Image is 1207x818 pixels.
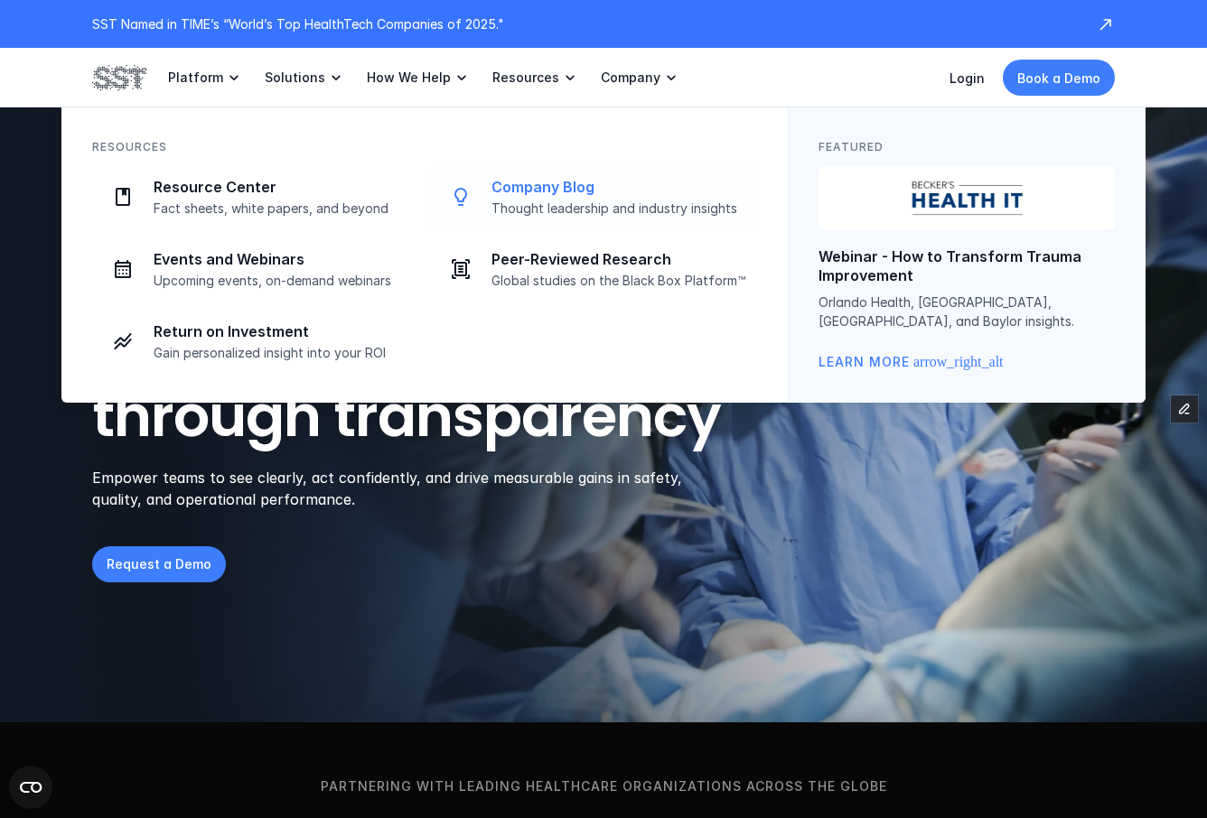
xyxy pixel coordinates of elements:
[168,70,223,86] p: Platform
[265,70,325,86] p: Solutions
[154,250,408,269] p: Events and Webinars
[92,311,419,372] a: Investment iconReturn on InvestmentGain personalized insight into your ROI
[601,70,660,86] p: Company
[450,186,472,208] img: Lightbulb icon
[112,186,134,208] img: Paper icon
[92,467,706,510] p: Empower teams to see clearly, act confidently, and drive measurable gains in safety, quality, and...
[92,546,226,582] a: Request a Demo
[92,238,419,300] a: Calendar iconEvents and WebinarsUpcoming events, on-demand webinars
[9,766,52,809] button: Open CMP widget
[154,345,408,361] p: Gain personalized insight into your ROI
[491,178,746,197] p: Company Blog
[1017,69,1100,88] p: Book a Demo
[491,200,746,217] p: Thought leadership and industry insights
[819,166,1115,372] a: Becker's logoWebinar - How to Transform Trauma ImprovementOrlando Health, [GEOGRAPHIC_DATA], [GEO...
[819,352,910,372] p: Learn More
[913,355,928,369] span: arrow_right_alt
[492,70,559,86] p: Resources
[92,62,146,93] img: SST logo
[154,178,408,197] p: Resource Center
[450,258,472,280] img: Journal icon
[491,273,746,289] p: Global studies on the Black Box Platform™
[819,166,1115,229] img: Becker's logo
[430,238,757,300] a: Journal iconPeer-Reviewed ResearchGlobal studies on the Black Box Platform™
[168,48,243,107] a: Platform
[430,166,757,228] a: Lightbulb iconCompany BlogThought leadership and industry insights
[92,194,808,449] h1: The black box technology to transform care through transparency
[31,776,1176,796] p: Partnering with leading healthcare organizations across the globe
[154,322,408,341] p: Return on Investment
[819,138,884,155] p: Featured
[92,138,167,155] p: Resources
[154,200,408,217] p: Fact sheets, white papers, and beyond
[1003,60,1115,96] a: Book a Demo
[819,293,1115,330] p: Orlando Health, [GEOGRAPHIC_DATA], [GEOGRAPHIC_DATA], and Baylor insights.
[112,330,134,352] img: Investment icon
[92,166,419,228] a: Paper iconResource CenterFact sheets, white papers, and beyond
[107,554,211,573] p: Request a Demo
[112,258,134,280] img: Calendar icon
[950,70,985,86] a: Login
[1171,395,1198,423] button: Edit Framer Content
[92,14,1079,33] p: SST Named in TIME’s “World’s Top HealthTech Companies of 2025."
[154,273,408,289] p: Upcoming events, on-demand webinars
[367,70,451,86] p: How We Help
[491,250,746,269] p: Peer-Reviewed Research
[819,247,1115,285] p: Webinar - How to Transform Trauma Improvement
